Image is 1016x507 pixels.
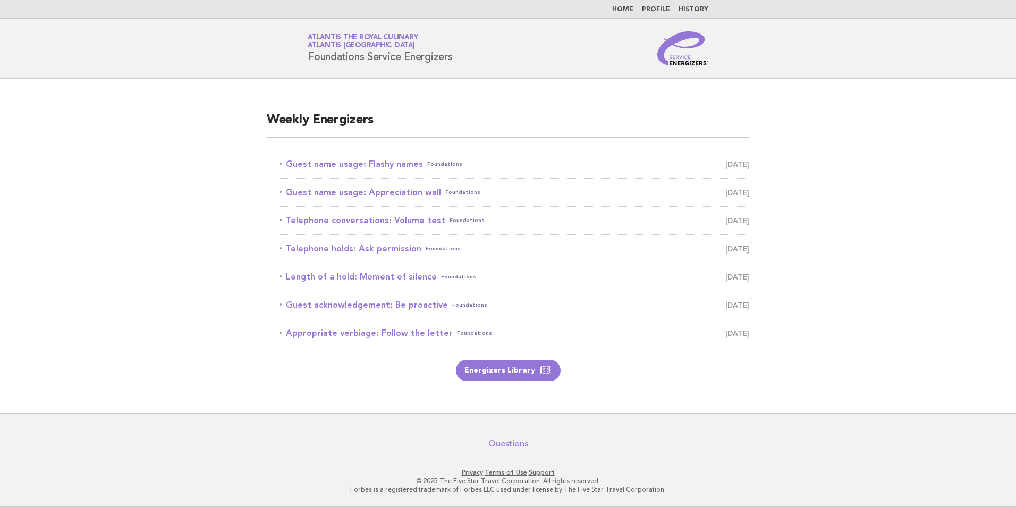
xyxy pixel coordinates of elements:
[427,157,462,172] span: Foundations
[445,185,480,200] span: Foundations
[452,298,487,312] span: Foundations
[642,6,670,13] a: Profile
[280,269,749,284] a: Length of a hold: Moment of silenceFoundations [DATE]
[450,213,485,228] span: Foundations
[280,157,749,172] a: Guest name usage: Flashy namesFoundations [DATE]
[457,326,492,341] span: Foundations
[308,34,418,49] a: Atlantis the Royal CulinaryAtlantis [GEOGRAPHIC_DATA]
[725,157,749,172] span: [DATE]
[725,213,749,228] span: [DATE]
[657,31,708,65] img: Service Energizers
[725,269,749,284] span: [DATE]
[679,6,708,13] a: History
[308,35,453,62] h1: Foundations Service Energizers
[426,241,461,256] span: Foundations
[280,326,749,341] a: Appropriate verbiage: Follow the letterFoundations [DATE]
[612,6,633,13] a: Home
[280,185,749,200] a: Guest name usage: Appreciation wallFoundations [DATE]
[725,298,749,312] span: [DATE]
[725,185,749,200] span: [DATE]
[308,43,415,49] span: Atlantis [GEOGRAPHIC_DATA]
[280,241,749,256] a: Telephone holds: Ask permissionFoundations [DATE]
[183,485,833,494] p: Forbes is a registered trademark of Forbes LLC used under license by The Five Star Travel Corpora...
[456,360,561,381] a: Energizers Library
[725,326,749,341] span: [DATE]
[462,469,483,476] a: Privacy
[725,241,749,256] span: [DATE]
[267,112,749,138] h2: Weekly Energizers
[280,298,749,312] a: Guest acknowledgement: Be proactiveFoundations [DATE]
[183,468,833,477] p: · ·
[280,213,749,228] a: Telephone conversations: Volume testFoundations [DATE]
[183,477,833,485] p: © 2025 The Five Star Travel Corporation. All rights reserved.
[488,438,528,449] a: Questions
[529,469,555,476] a: Support
[485,469,527,476] a: Terms of Use
[441,269,476,284] span: Foundations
